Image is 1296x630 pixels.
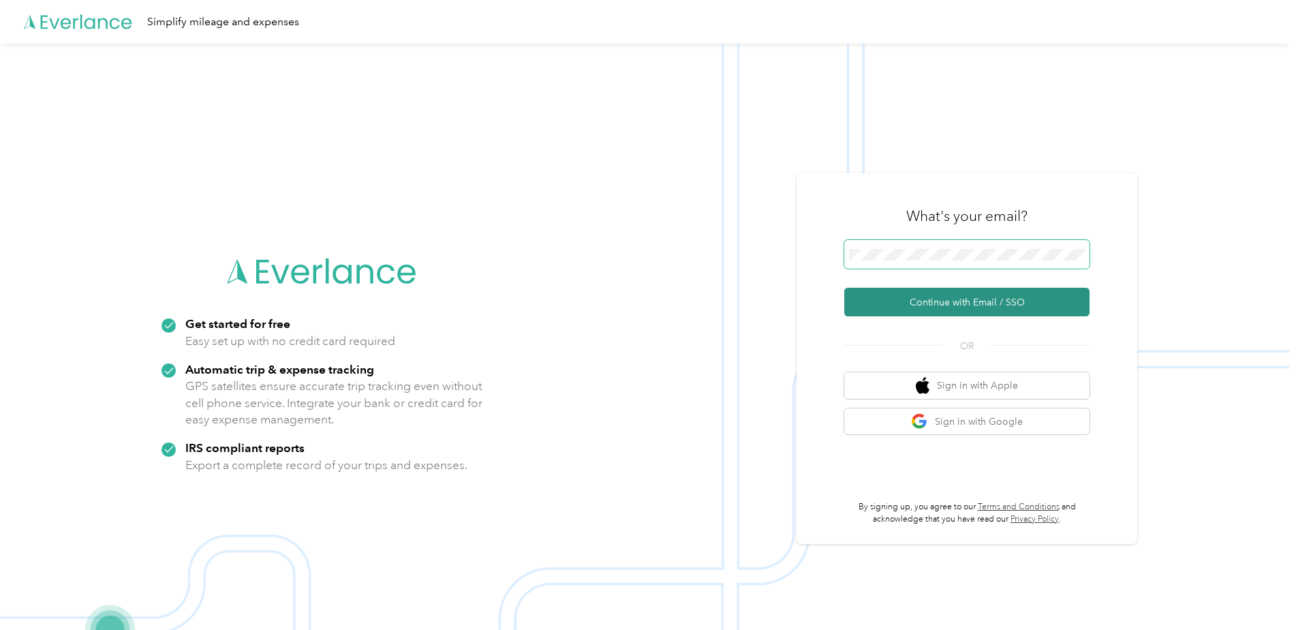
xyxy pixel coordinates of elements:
[185,440,305,455] strong: IRS compliant reports
[185,457,467,474] p: Export a complete record of your trips and expenses.
[185,362,374,376] strong: Automatic trip & expense tracking
[916,377,929,394] img: apple logo
[1010,514,1059,524] a: Privacy Policy
[943,339,991,353] span: OR
[844,501,1090,525] p: By signing up, you agree to our and acknowledge that you have read our .
[185,333,395,350] p: Easy set up with no credit card required
[147,14,299,31] div: Simplify mileage and expenses
[844,372,1090,399] button: apple logoSign in with Apple
[911,413,928,430] img: google logo
[844,288,1090,316] button: Continue with Email / SSO
[978,502,1060,512] a: Terms and Conditions
[185,316,290,331] strong: Get started for free
[185,378,483,428] p: GPS satellites ensure accurate trip tracking even without cell phone service. Integrate your bank...
[844,408,1090,435] button: google logoSign in with Google
[906,207,1028,226] h3: What's your email?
